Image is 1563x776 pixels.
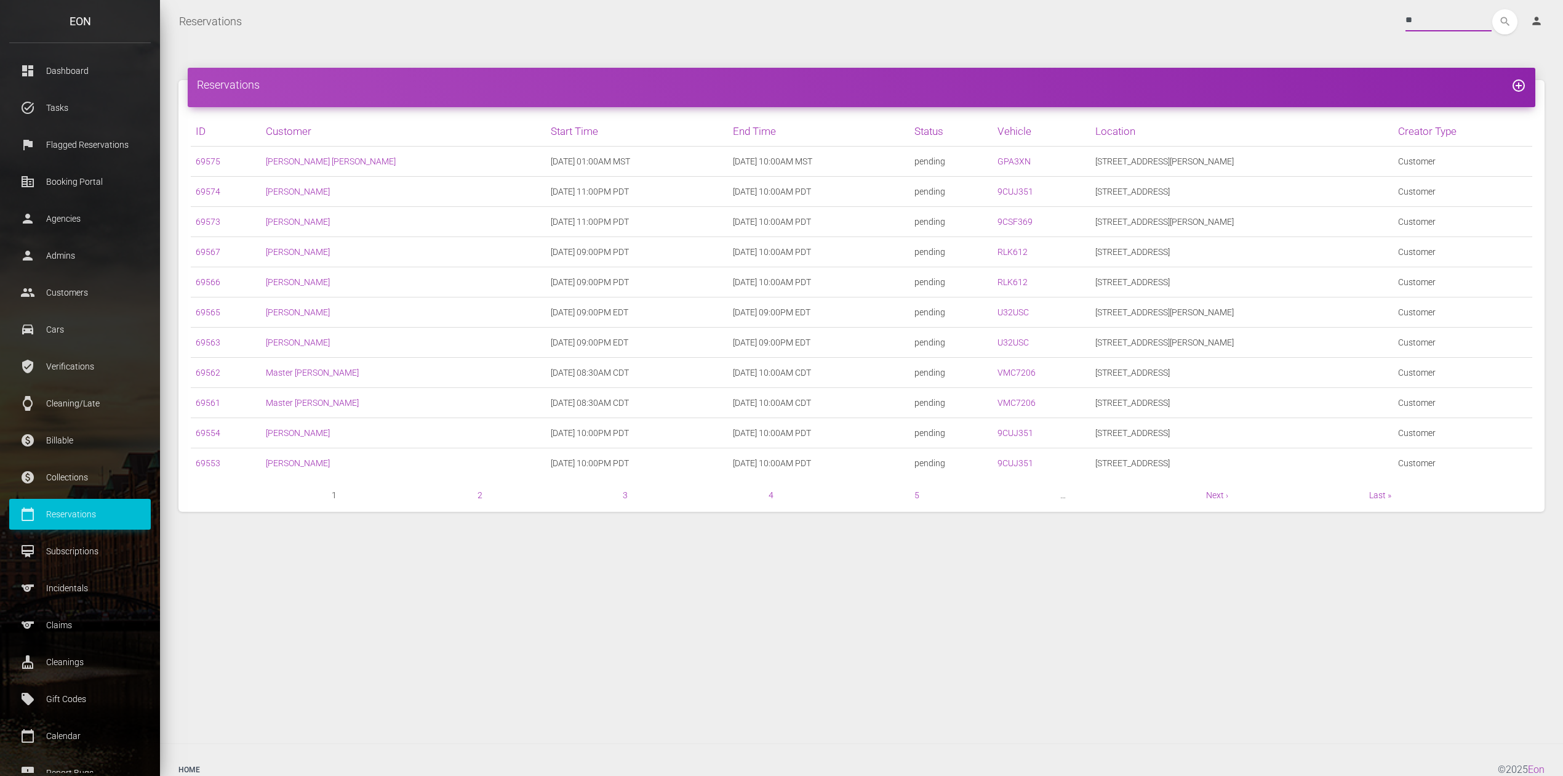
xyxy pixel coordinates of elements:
td: pending [909,297,993,328]
a: 4 [769,490,774,500]
a: add_circle_outline [1511,78,1526,91]
a: 69562 [196,368,220,378]
td: pending [909,388,993,418]
a: Reservations [179,6,242,37]
td: pending [909,267,993,297]
td: [DATE] 09:00PM EDT [546,297,728,328]
td: [STREET_ADDRESS] [1090,267,1393,297]
p: Tasks [18,99,142,117]
a: [PERSON_NAME] [266,277,330,287]
p: Claims [18,616,142,634]
td: [STREET_ADDRESS] [1090,358,1393,388]
td: [DATE] 10:00AM PDT [728,207,910,237]
p: Agencies [18,209,142,228]
a: [PERSON_NAME] [266,247,330,257]
a: 69565 [196,307,220,317]
a: task_alt Tasks [9,92,151,123]
td: [STREET_ADDRESS] [1090,388,1393,418]
td: [DATE] 01:00AM MST [546,147,728,177]
td: pending [909,358,993,388]
th: Location [1090,116,1393,147]
td: Customer [1393,147,1532,177]
a: corporate_fare Booking Portal [9,166,151,197]
a: RLK612 [997,247,1028,257]
td: [DATE] 10:00AM CDT [728,358,910,388]
p: Calendar [18,727,142,745]
td: pending [909,418,993,448]
i: search [1492,9,1517,34]
td: [DATE] 09:00PM PDT [546,237,728,267]
p: Customers [18,283,142,302]
i: person [1530,15,1543,27]
a: dashboard Dashboard [9,55,151,86]
td: Customer [1393,177,1532,207]
td: Customer [1393,448,1532,479]
td: [STREET_ADDRESS][PERSON_NAME] [1090,328,1393,358]
td: [DATE] 10:00AM PDT [728,418,910,448]
td: Customer [1393,358,1532,388]
a: 69573 [196,217,220,227]
td: [STREET_ADDRESS][PERSON_NAME] [1090,207,1393,237]
p: Subscriptions [18,542,142,560]
span: … [1060,488,1066,503]
td: [DATE] 11:00PM PDT [546,177,728,207]
a: GPA3XN [997,156,1031,166]
td: pending [909,328,993,358]
a: person Agencies [9,203,151,234]
td: Customer [1393,328,1532,358]
p: Verifications [18,357,142,376]
td: [DATE] 10:00AM CDT [728,388,910,418]
a: drive_eta Cars [9,314,151,345]
td: [STREET_ADDRESS] [1090,418,1393,448]
a: [PERSON_NAME] [266,187,330,196]
span: 1 [332,488,337,503]
a: sports Incidentals [9,573,151,604]
a: cleaning_services Cleanings [9,647,151,677]
a: [PERSON_NAME] [PERSON_NAME] [266,156,396,166]
td: Customer [1393,267,1532,297]
a: [PERSON_NAME] [266,458,330,468]
td: [STREET_ADDRESS] [1090,237,1393,267]
th: Vehicle [993,116,1090,147]
a: flag Flagged Reservations [9,129,151,160]
td: [DATE] 10:00AM PDT [728,237,910,267]
i: add_circle_outline [1511,78,1526,93]
td: [DATE] 08:30AM CDT [546,358,728,388]
a: 3 [623,490,628,500]
a: verified_user Verifications [9,351,151,382]
td: [STREET_ADDRESS][PERSON_NAME] [1090,297,1393,328]
a: [PERSON_NAME] [266,217,330,227]
a: 69561 [196,398,220,408]
td: [DATE] 09:00PM EDT [728,297,910,328]
td: [DATE] 10:00AM PDT [728,177,910,207]
td: [DATE] 10:00AM PDT [728,448,910,479]
a: calendar_today Calendar [9,721,151,751]
a: Master [PERSON_NAME] [266,368,359,378]
th: ID [191,116,261,147]
p: Booking Portal [18,172,142,191]
p: Cleanings [18,653,142,671]
a: VMC7206 [997,368,1036,378]
a: 2 [478,490,482,500]
a: 69563 [196,337,220,347]
a: 69574 [196,187,220,196]
th: Creator Type [1393,116,1532,147]
td: [DATE] 09:00PM EDT [546,328,728,358]
td: [DATE] 10:00PM PDT [546,418,728,448]
a: 69575 [196,156,220,166]
th: End Time [728,116,910,147]
td: [STREET_ADDRESS] [1090,177,1393,207]
a: paid Billable [9,425,151,456]
td: [DATE] 10:00AM MST [728,147,910,177]
a: U32USC [997,307,1029,317]
h4: Reservations [197,77,1526,92]
a: 9CUJ351 [997,428,1033,438]
td: Customer [1393,207,1532,237]
th: Customer [261,116,546,147]
a: 69553 [196,458,220,468]
td: [DATE] 10:00AM PDT [728,267,910,297]
a: calendar_today Reservations [9,499,151,530]
a: RLK612 [997,277,1028,287]
p: Admins [18,246,142,265]
td: [DATE] 08:30AM CDT [546,388,728,418]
